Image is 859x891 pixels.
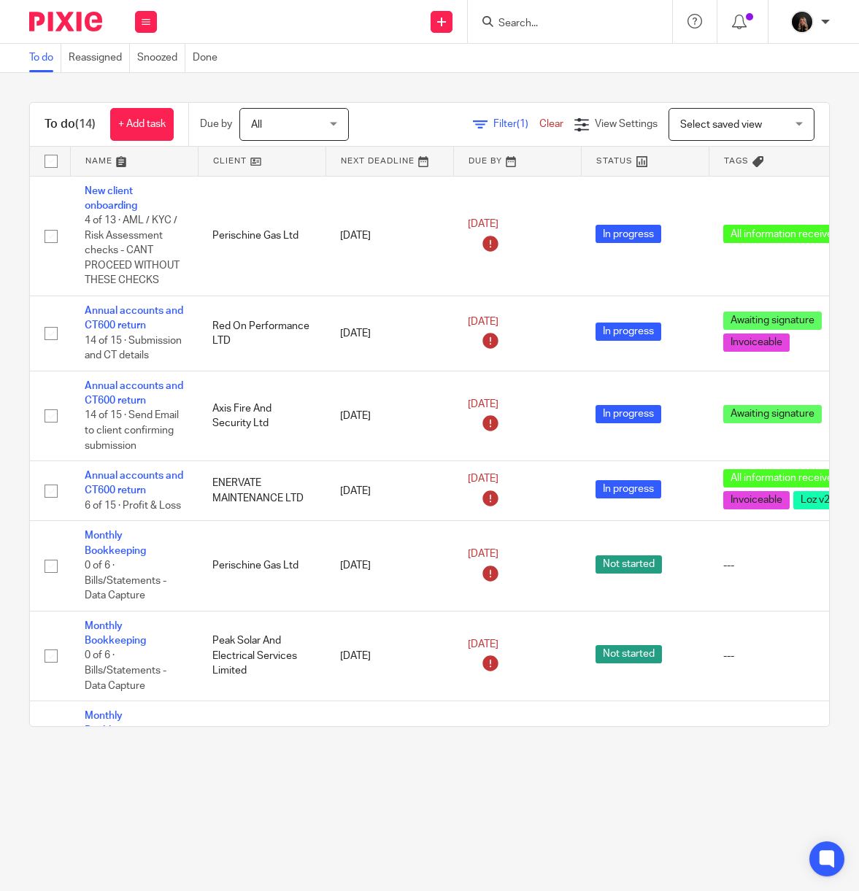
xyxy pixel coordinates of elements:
a: Monthly Bookkeeping [85,621,146,646]
span: (1) [517,119,528,129]
span: 0 of 6 · Bills/Statements - Data Capture [85,560,166,601]
span: 14 of 15 · Send Email to client confirming submission [85,411,179,451]
span: In progress [596,323,661,341]
td: ENERVATE MAINTENANCE LTD [198,461,326,521]
span: [DATE] [468,549,498,559]
td: [DATE] [326,176,453,296]
a: Annual accounts and CT600 return [85,306,183,331]
span: All information received [723,225,846,243]
a: Monthly Bookkeeping [85,711,146,736]
td: [DATE] [326,611,453,701]
span: 6 of 15 · Profit & Loss [85,501,181,511]
span: [DATE] [468,399,498,409]
span: Tags [724,157,749,165]
td: [DATE] [326,461,453,521]
span: [DATE] [468,219,498,229]
span: 0 of 6 · Bills/Statements - Data Capture [85,651,166,691]
span: Awaiting signature [723,405,822,423]
span: 14 of 15 · Submission and CT details [85,336,182,361]
span: All [251,120,262,130]
span: In progress [596,480,661,498]
a: New client onboarding [85,186,137,211]
a: Done [193,44,225,72]
td: Peak Solar And Electrical Services Limited [198,611,326,701]
span: Invoiceable [723,491,790,509]
span: Filter [493,119,539,129]
td: Red On Performance LTD [198,296,326,371]
a: Clear [539,119,563,129]
span: [DATE] [468,317,498,327]
span: Not started [596,555,662,574]
a: + Add task [110,108,174,141]
a: Reassigned [69,44,130,72]
a: Annual accounts and CT600 return [85,471,183,495]
span: All information received [723,469,846,487]
span: In progress [596,225,661,243]
input: Search [497,18,628,31]
img: Pixie [29,12,102,31]
a: Monthly Bookkeeping [85,531,146,555]
span: Not started [596,645,662,663]
span: [DATE] [468,639,498,649]
span: (14) [75,118,96,130]
a: To do [29,44,61,72]
span: Awaiting signature [723,312,822,330]
div: --- [723,558,853,573]
td: [DATE] [326,296,453,371]
span: In progress [596,405,661,423]
img: 455A9867.jpg [790,10,814,34]
td: Axis Fire And Security Ltd [198,371,326,460]
span: 4 of 13 · AML / KYC / Risk Assessment checks - CANT PROCEED WITHOUT THESE CHECKS [85,215,180,285]
td: Perischine Gas Ltd [198,521,326,611]
p: Due by [200,117,232,131]
a: Snoozed [137,44,185,72]
td: Perischine Gas Ltd [198,176,326,296]
h1: To do [45,117,96,132]
a: Annual accounts and CT600 return [85,381,183,406]
span: Invoiceable [723,333,790,352]
td: [DATE] [326,371,453,460]
span: Loz v2 [793,491,837,509]
td: [DATE] [326,521,453,611]
span: [DATE] [468,474,498,485]
span: View Settings [595,119,658,129]
td: Ball Management Ltd [198,701,326,791]
td: [DATE] [326,701,453,791]
div: --- [723,649,853,663]
span: Select saved view [680,120,762,130]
